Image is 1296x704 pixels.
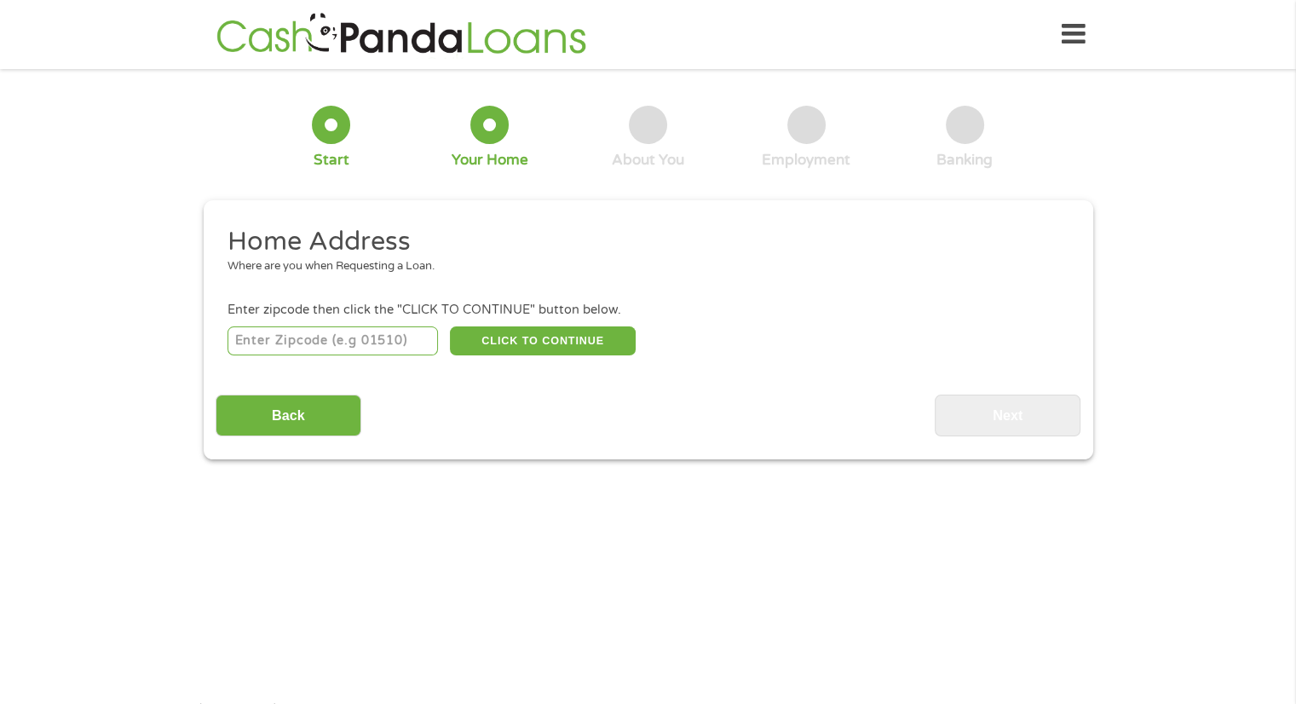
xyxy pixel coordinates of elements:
div: About You [612,151,684,170]
img: GetLoanNow Logo [211,10,591,59]
div: Your Home [452,151,528,170]
div: Enter zipcode then click the "CLICK TO CONTINUE" button below. [228,301,1068,320]
div: Employment [762,151,850,170]
button: CLICK TO CONTINUE [450,326,636,355]
input: Enter Zipcode (e.g 01510) [228,326,438,355]
div: Banking [936,151,993,170]
input: Next [935,395,1080,436]
div: Where are you when Requesting a Loan. [228,258,1056,275]
input: Back [216,395,361,436]
h2: Home Address [228,225,1056,259]
div: Start [314,151,349,170]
